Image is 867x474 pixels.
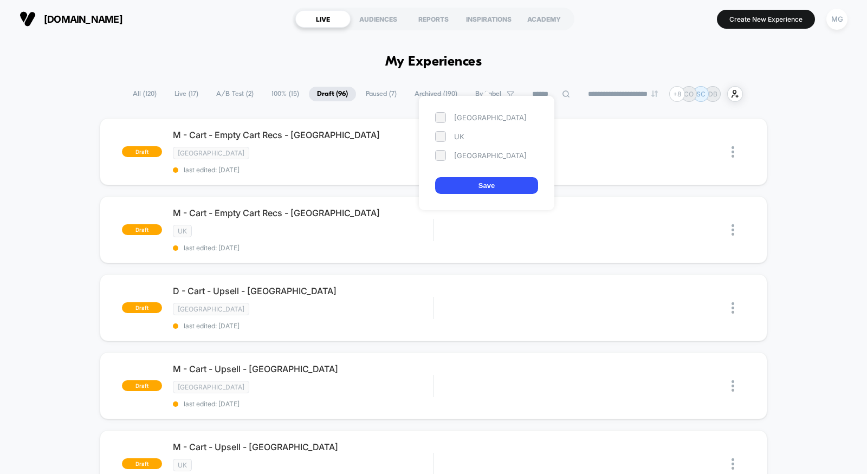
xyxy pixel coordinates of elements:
div: UK [435,131,538,142]
span: M - Cart - Upsell - [GEOGRAPHIC_DATA] [173,441,433,452]
span: draft [122,380,162,391]
span: D - Cart - Upsell - [GEOGRAPHIC_DATA] [173,285,433,296]
span: M - Cart - Empty Cart Recs - [GEOGRAPHIC_DATA] [173,129,433,140]
img: close [732,302,734,314]
span: last edited: [DATE] [173,400,433,408]
span: last edited: [DATE] [173,244,433,252]
span: M - Cart - Upsell - [GEOGRAPHIC_DATA] [173,363,433,374]
span: 100% ( 15 ) [263,87,307,101]
div: LIVE [295,10,351,28]
p: SC [696,90,706,98]
span: Archived ( 190 ) [406,87,465,101]
h1: My Experiences [385,54,482,70]
p: DB [708,90,717,98]
img: Visually logo [20,11,36,27]
span: All ( 120 ) [125,87,165,101]
div: ACADEMY [516,10,572,28]
button: MG [823,8,851,30]
span: M - Cart - Empty Cart Recs - [GEOGRAPHIC_DATA] [173,207,433,218]
button: [DOMAIN_NAME] [16,10,126,28]
span: draft [122,146,162,157]
div: + 8 [669,86,685,102]
span: UK [173,459,192,471]
span: By Label [475,90,501,98]
div: INSPIRATIONS [461,10,516,28]
span: last edited: [DATE] [173,322,433,330]
span: [GEOGRAPHIC_DATA] [173,147,249,159]
div: MG [826,9,847,30]
img: close [732,380,734,392]
span: draft [122,302,162,313]
div: [GEOGRAPHIC_DATA] [435,150,538,161]
span: A/B Test ( 2 ) [208,87,262,101]
button: Save [435,177,538,194]
span: Live ( 17 ) [166,87,206,101]
p: CO [684,90,694,98]
div: AUDIENCES [351,10,406,28]
img: end [651,90,658,97]
img: close [732,458,734,470]
span: last edited: [DATE] [173,166,433,174]
span: [DOMAIN_NAME] [44,14,122,25]
span: UK [173,225,192,237]
button: Create New Experience [717,10,815,29]
span: [GEOGRAPHIC_DATA] [173,303,249,315]
span: Draft ( 96 ) [309,87,356,101]
span: draft [122,224,162,235]
span: Paused ( 7 ) [358,87,405,101]
img: close [732,146,734,158]
img: close [732,224,734,236]
span: draft [122,458,162,469]
span: [GEOGRAPHIC_DATA] [173,381,249,393]
div: [GEOGRAPHIC_DATA] [435,112,538,123]
div: REPORTS [406,10,461,28]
